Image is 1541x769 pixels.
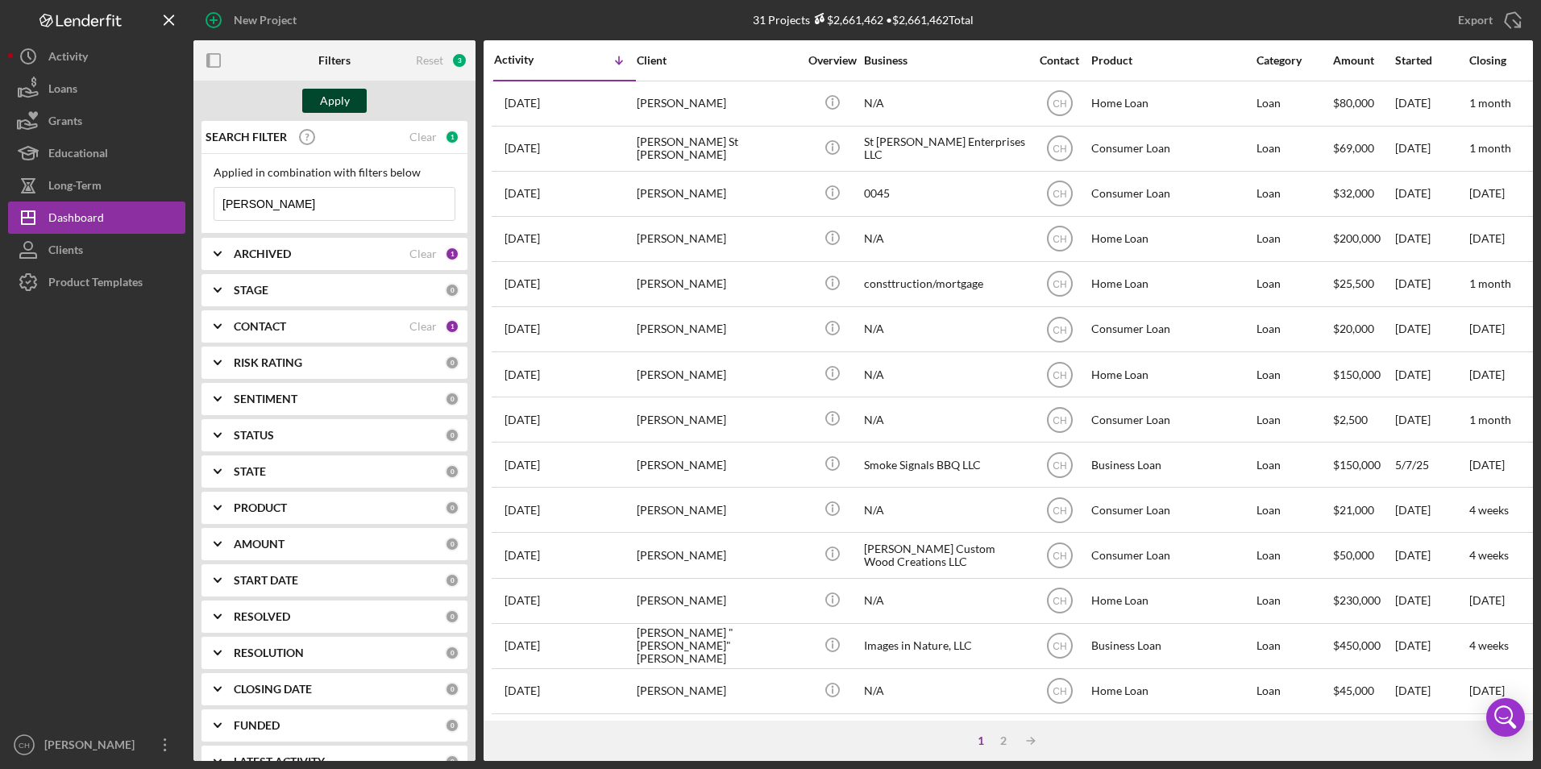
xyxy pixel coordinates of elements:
[1256,173,1331,215] div: Loan
[318,54,351,67] b: Filters
[234,4,297,36] div: New Project
[864,263,1025,306] div: consttruction/mortgage
[1256,308,1331,351] div: Loan
[1091,173,1252,215] div: Consumer Loan
[1091,715,1252,758] div: Consumer Loan
[234,320,286,333] b: CONTACT
[505,594,540,607] time: 2025-09-12 04:51
[1395,127,1468,170] div: [DATE]
[1395,263,1468,306] div: [DATE]
[637,353,798,396] div: [PERSON_NAME]
[8,40,185,73] button: Activity
[992,734,1015,747] div: 2
[1395,218,1468,260] div: [DATE]
[864,82,1025,125] div: N/A
[1395,173,1468,215] div: [DATE]
[1091,625,1252,667] div: Business Loan
[802,54,862,67] div: Overview
[637,715,798,758] div: [PERSON_NAME]
[864,534,1025,576] div: [PERSON_NAME] Custom Wood Creations LLC
[1469,684,1505,697] time: [DATE]
[48,137,108,173] div: Educational
[505,459,540,472] time: 2025-09-16 21:04
[234,755,325,768] b: LATEST ACTIVITY
[1333,231,1381,245] span: $200,000
[445,392,459,406] div: 0
[234,393,297,405] b: SENTIMENT
[1053,551,1066,562] text: CH
[8,137,185,169] a: Educational
[637,173,798,215] div: [PERSON_NAME]
[864,715,1025,758] div: N/A
[1256,54,1331,67] div: Category
[1469,458,1505,472] time: [DATE]
[1469,96,1511,110] time: 1 month
[1256,670,1331,713] div: Loan
[637,308,798,351] div: [PERSON_NAME]
[48,105,82,141] div: Grants
[505,97,540,110] time: 2025-09-27 14:21
[505,639,540,652] time: 2025-09-09 14:40
[1333,186,1374,200] span: $32,000
[864,398,1025,441] div: N/A
[445,428,459,443] div: 0
[1053,189,1066,200] text: CH
[1256,353,1331,396] div: Loan
[1256,625,1331,667] div: Loan
[1395,715,1468,758] div: [DATE]
[864,54,1025,67] div: Business
[1091,308,1252,351] div: Consumer Loan
[1333,368,1381,381] span: $150,000
[1256,715,1331,758] div: Loan
[1256,534,1331,576] div: Loan
[1091,398,1252,441] div: Consumer Loan
[445,319,459,334] div: 1
[864,625,1025,667] div: Images in Nature, LLC
[445,718,459,733] div: 0
[1053,279,1066,290] text: CH
[234,719,280,732] b: FUNDED
[1469,593,1505,607] time: [DATE]
[1469,413,1511,426] time: 1 month
[1469,322,1505,335] time: [DATE]
[1091,353,1252,396] div: Home Loan
[753,13,974,27] div: 31 Projects • $2,661,462 Total
[1091,443,1252,486] div: Business Loan
[445,355,459,370] div: 0
[1486,698,1525,737] div: Open Intercom Messenger
[1091,54,1252,67] div: Product
[48,40,88,77] div: Activity
[637,398,798,441] div: [PERSON_NAME]
[637,82,798,125] div: [PERSON_NAME]
[48,73,77,109] div: Loans
[302,89,367,113] button: Apply
[1333,96,1374,110] span: $80,000
[445,464,459,479] div: 0
[1469,141,1511,155] time: 1 month
[234,501,287,514] b: PRODUCT
[19,741,30,750] text: CH
[1333,141,1374,155] span: $69,000
[637,263,798,306] div: [PERSON_NAME]
[505,368,540,381] time: 2025-09-23 12:07
[1469,186,1505,200] time: [DATE]
[1053,414,1066,426] text: CH
[234,574,298,587] b: START DATE
[1333,580,1394,622] div: $230,000
[234,429,274,442] b: STATUS
[1091,127,1252,170] div: Consumer Loan
[1053,596,1066,607] text: CH
[1333,503,1374,517] span: $21,000
[1053,505,1066,516] text: CH
[409,131,437,143] div: Clear
[409,320,437,333] div: Clear
[1091,488,1252,531] div: Consumer Loan
[445,501,459,515] div: 0
[8,105,185,137] a: Grants
[864,443,1025,486] div: Smoke Signals BBQ LLC
[1395,398,1468,441] div: [DATE]
[1442,4,1533,36] button: Export
[234,683,312,696] b: CLOSING DATE
[1395,82,1468,125] div: [DATE]
[1091,82,1252,125] div: Home Loan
